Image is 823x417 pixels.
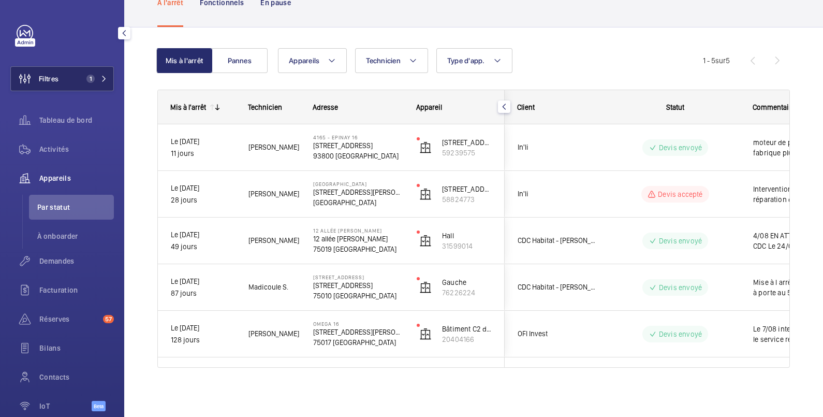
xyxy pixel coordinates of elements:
[313,227,403,234] p: 12 allée [PERSON_NAME]
[442,287,492,298] p: 76226224
[442,184,492,194] p: [STREET_ADDRESS][PERSON_NAME]
[248,281,300,293] span: Madicoule S.
[171,194,235,206] p: 28 jours
[518,141,597,153] span: In'li
[171,334,235,346] p: 128 jours
[278,48,347,73] button: Appareils
[442,194,492,205] p: 58824773
[419,328,432,340] img: elevator.svg
[442,137,492,148] p: [STREET_ADDRESS]
[313,337,403,348] p: 75017 [GEOGRAPHIC_DATA]
[171,148,235,160] p: 11 jours
[171,182,235,194] p: Le [DATE]
[715,56,726,65] span: sur
[171,229,235,241] p: Le [DATE]
[419,235,432,247] img: elevator.svg
[355,48,428,73] button: Technicien
[666,103,684,111] span: Statut
[212,48,268,73] button: Pannes
[313,151,403,161] p: 93800 [GEOGRAPHIC_DATA]
[39,256,114,266] span: Demandes
[518,281,597,293] span: CDC Habitat - [PERSON_NAME]
[659,329,702,339] p: Devis envoyé
[10,66,114,91] button: Filtres1
[248,188,300,200] span: [PERSON_NAME]
[518,328,597,340] span: OFI Invest
[39,74,58,84] span: Filtres
[659,282,702,293] p: Devis envoyé
[447,56,485,65] span: Type d'app.
[156,48,212,73] button: Mis à l'arrêt
[442,231,492,241] p: Hall
[39,343,114,353] span: Bilans
[313,197,403,208] p: [GEOGRAPHIC_DATA]
[442,277,492,287] p: Gauche
[171,136,235,148] p: Le [DATE]
[659,142,702,153] p: Devis envoyé
[658,189,702,199] p: Devis accepté
[419,141,432,154] img: elevator.svg
[313,234,403,244] p: 12 allée [PERSON_NAME]
[248,103,282,111] span: Technicien
[171,322,235,334] p: Le [DATE]
[39,401,92,411] span: IoT
[171,287,235,299] p: 87 jours
[313,181,403,187] p: [GEOGRAPHIC_DATA]
[313,140,403,151] p: [STREET_ADDRESS]
[37,202,114,212] span: Par statut
[39,314,99,324] span: Réserves
[313,103,338,111] span: Adresse
[248,328,300,340] span: [PERSON_NAME]
[436,48,512,73] button: Type d'app.
[103,315,114,323] span: 57
[37,231,114,241] span: À onboarder
[171,241,235,253] p: 49 jours
[313,280,403,291] p: [STREET_ADDRESS]
[366,56,401,65] span: Technicien
[518,188,597,200] span: In'li
[442,334,492,344] p: 20404166
[39,144,114,154] span: Activités
[171,276,235,287] p: Le [DATE]
[753,103,814,111] span: Commentaire client
[313,187,403,197] p: [STREET_ADDRESS][PERSON_NAME]
[92,401,106,411] span: Beta
[170,103,206,111] div: Mis à l'arrêt
[248,141,300,153] span: [PERSON_NAME]
[442,324,492,334] p: Bâtiment C2 duplex droit
[248,235,300,247] span: [PERSON_NAME]
[313,321,403,327] p: OMEGA 16
[416,103,492,111] div: Appareil
[313,134,403,140] p: 4165 - EPINAY 16
[419,188,432,200] img: elevator.svg
[313,244,403,254] p: 75019 [GEOGRAPHIC_DATA]
[39,285,114,295] span: Facturation
[517,103,535,111] span: Client
[313,274,403,280] p: [STREET_ADDRESS]
[419,281,432,294] img: elevator.svg
[313,291,403,301] p: 75010 [GEOGRAPHIC_DATA]
[39,115,114,125] span: Tableau de bord
[518,235,597,247] span: CDC Habitat - [PERSON_NAME]
[39,173,114,183] span: Appareils
[313,327,403,337] p: [STREET_ADDRESS][PERSON_NAME]
[289,56,319,65] span: Appareils
[442,241,492,251] p: 31599014
[39,372,114,382] span: Contacts
[442,148,492,158] p: 59239575
[86,75,95,83] span: 1
[659,236,702,246] p: Devis envoyé
[703,57,730,64] span: 1 - 5 5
